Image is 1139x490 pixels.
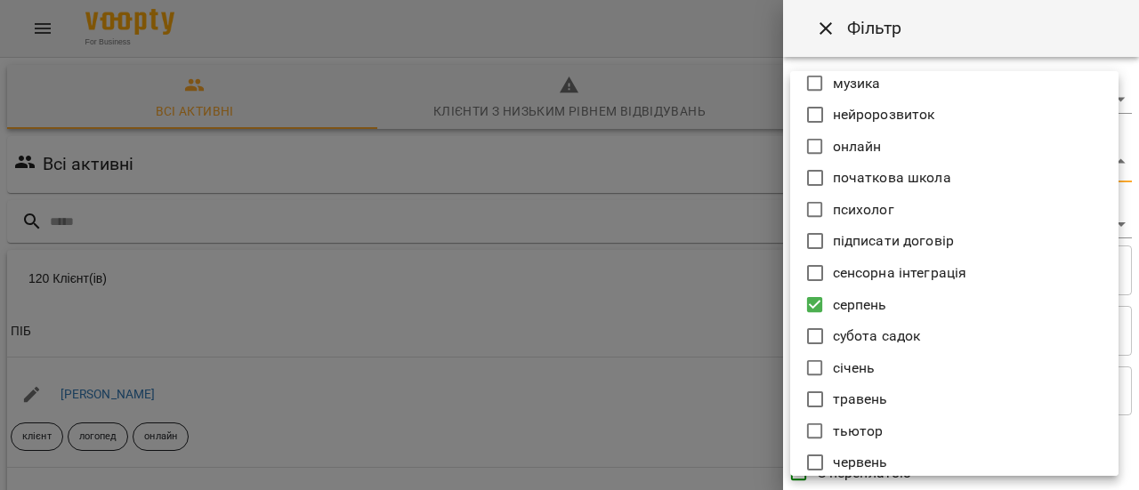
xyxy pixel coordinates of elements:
[833,104,935,125] p: нейророзвиток
[833,73,881,94] p: музика
[833,230,955,252] p: підписати договір
[833,421,884,442] p: тьютор
[833,167,951,189] p: початкова школа
[833,389,888,410] p: травень
[833,325,921,347] p: субота садок
[833,452,888,473] p: червень
[833,294,887,316] p: серпень
[833,199,894,221] p: психолог
[833,136,882,157] p: онлайн
[833,357,876,379] p: січень
[833,262,967,284] p: сенсорна інтеграція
